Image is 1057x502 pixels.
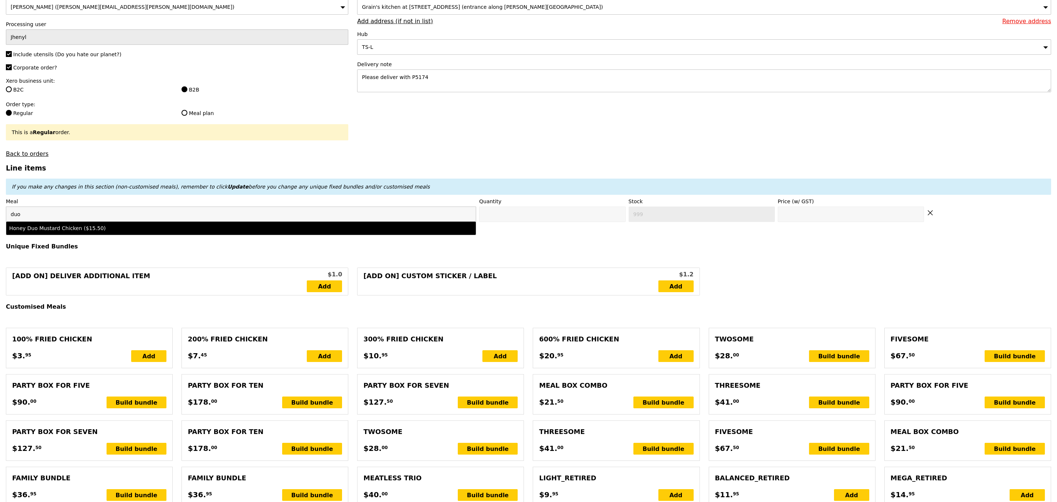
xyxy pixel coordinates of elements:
[891,397,909,408] span: $90.
[382,352,388,358] span: 95
[12,184,430,190] em: If you make any changes in this section (non-customised meals), remember to click before you chan...
[382,445,388,451] span: 00
[891,427,1045,437] div: Meal Box Combo
[357,61,1051,68] label: Delivery note
[539,489,552,500] span: $9.
[188,489,206,500] span: $36.
[458,443,518,455] div: Build bundle
[357,18,433,25] a: Add address (if not in list)
[633,397,694,408] div: Build bundle
[387,398,393,404] span: 50
[6,243,1051,250] h4: Unique Fixed Bundles
[12,427,166,437] div: Party Box for Seven
[985,350,1045,362] div: Build bundle
[539,473,693,483] div: Light_RETIRED
[557,445,564,451] span: 00
[715,473,869,483] div: Balanced_RETIRED
[25,352,31,358] span: 95
[909,491,915,497] span: 95
[131,350,166,362] div: Add
[458,489,518,501] div: Build bundle
[30,398,36,404] span: 00
[715,350,733,361] span: $28.
[6,21,348,28] label: Processing user
[629,198,775,205] label: Stock
[6,86,173,93] label: B2C
[552,491,558,497] span: 95
[30,491,36,497] span: 95
[12,334,166,344] div: 100% Fried Chicken
[188,350,201,361] span: $7.
[633,443,694,455] div: Build bundle
[11,4,234,10] span: [PERSON_NAME] ([PERSON_NAME][EMAIL_ADDRESS][PERSON_NAME][DOMAIN_NAME])
[12,350,25,361] span: $3.
[539,443,557,454] span: $41.
[12,443,35,454] span: $127.
[891,334,1045,344] div: Fivesome
[363,380,518,391] div: Party Box for Seven
[891,380,1045,391] div: Party Box for Five
[809,350,869,362] div: Build bundle
[891,489,909,500] span: $14.
[9,225,357,232] div: Honey Duo Mustard Chicken ($15.50)
[188,443,211,454] span: $178.
[539,334,693,344] div: 600% Fried Chicken
[282,443,342,455] div: Build bundle
[6,198,476,205] label: Meal
[733,398,739,404] span: 00
[211,445,217,451] span: 00
[188,380,342,391] div: Party Box for Ten
[181,86,348,93] label: B2B
[188,397,211,408] span: $178.
[282,397,342,408] div: Build bundle
[539,427,693,437] div: Threesome
[6,303,1051,310] h4: Customised Meals
[107,443,167,455] div: Build bundle
[909,398,915,404] span: 00
[482,350,518,362] div: Add
[6,110,12,116] input: Regular
[363,397,387,408] span: $127.
[307,350,342,362] div: Add
[362,4,603,10] span: Grain's kitchen at [STREET_ADDRESS] (entrance along [PERSON_NAME][GEOGRAPHIC_DATA])
[13,65,57,71] span: Corporate order?
[985,397,1045,408] div: Build bundle
[188,334,342,344] div: 200% Fried Chicken
[12,380,166,391] div: Party Box for Five
[778,198,924,205] label: Price (w/ GST)
[715,443,733,454] span: $67.
[181,110,187,116] input: Meal plan
[1010,489,1045,501] div: Add
[12,397,30,408] span: $90.
[809,397,869,408] div: Build bundle
[479,198,625,205] label: Quantity
[539,350,557,361] span: $20.
[382,491,388,497] span: 00
[362,44,373,50] span: TS-L
[6,164,1051,172] h3: Line items
[809,443,869,455] div: Build bundle
[539,380,693,391] div: Meal Box Combo
[985,443,1045,455] div: Build bundle
[891,443,909,454] span: $21.
[33,129,55,135] b: Regular
[188,473,342,483] div: Family Bundle
[12,129,342,136] div: This is a order.
[557,352,564,358] span: 95
[6,51,12,57] input: Include utensils (Do you hate our planet?)
[715,489,733,500] span: $11.
[201,352,207,358] span: 45
[211,398,217,404] span: 00
[539,397,557,408] span: $21.
[307,280,342,292] a: Add
[181,86,187,92] input: B2B
[307,270,342,279] div: $1.0
[733,491,739,497] span: 95
[834,489,869,501] div: Add
[181,110,348,117] label: Meal plan
[733,445,739,451] span: 50
[13,51,121,57] span: Include utensils (Do you hate our planet?)
[733,352,739,358] span: 00
[282,489,342,501] div: Build bundle
[188,427,342,437] div: Party Box for Ten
